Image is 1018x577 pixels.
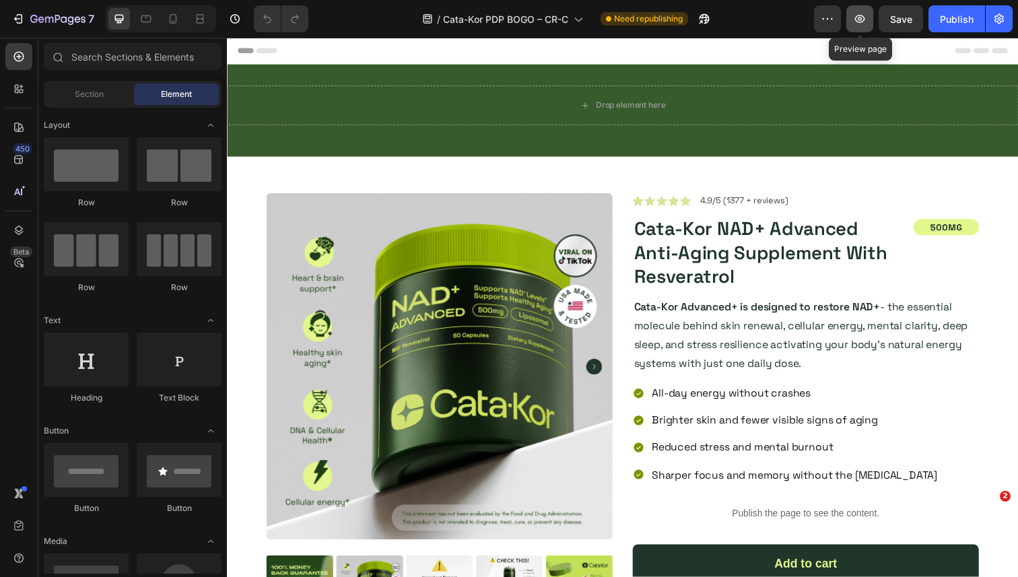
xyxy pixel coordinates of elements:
input: Search Sections & Elements [44,43,222,70]
p: Brighter skin and fewer visible signs of aging [434,384,725,397]
div: Row [137,281,222,294]
div: 450 [13,143,32,154]
div: Heading [44,392,129,404]
div: Row [44,281,129,294]
p: 7 [88,11,94,27]
button: Publish [928,5,985,32]
span: 2 [1000,491,1011,502]
span: Toggle open [200,420,222,442]
div: Add to cart [414,518,768,557]
p: Reduced stress and mental burnout [434,412,725,425]
span: Section [75,88,104,100]
span: Toggle open [200,114,222,136]
div: Row [44,197,129,209]
div: Beta [10,246,32,257]
span: Toggle open [200,531,222,552]
img: gempages_575381442574418883-0966c543-db04-449a-9a5f-4ccf2c73787e.png [700,185,768,203]
span: Element [161,88,192,100]
p: Sharper focus and memory without the [MEDICAL_DATA] [434,440,725,453]
span: - the essential molecule behind skin renewal, cellular energy, mental clarity, deep sleep, and st... [415,268,756,340]
div: Button [137,502,222,514]
span: / [437,12,440,26]
button: Carousel Next Arrow [367,328,383,344]
span: Layout [44,119,70,131]
p: Publish the page to see the content. [414,479,768,494]
span: Media [44,535,67,547]
h2: Cata-Kor NAD+ Advanced Anti-Aging Supplement With Resveratrol [414,182,695,258]
span: Text [44,314,61,327]
button: 7 [5,5,100,32]
span: 4.9/5 (1377 + reviews) [483,161,573,172]
span: Save [890,13,912,25]
button: Save [879,5,923,32]
span: Need republishing [614,13,683,25]
iframe: Design area [227,38,1018,577]
iframe: Intercom live chat [972,511,1005,543]
div: Button [44,502,129,514]
div: Drop element here [376,64,448,75]
div: Row [137,197,222,209]
span: Button [44,425,69,437]
div: Publish [940,12,974,26]
div: Text Block [137,392,222,404]
div: Undo/Redo [254,5,308,32]
p: All-day energy without crashes [434,357,725,370]
strong: Cata-Kor Advanced+ is designed to restore NAD+ [415,268,667,282]
span: Toggle open [200,310,222,331]
span: Cata-Kor PDP BOGO – CR-C [443,12,568,26]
